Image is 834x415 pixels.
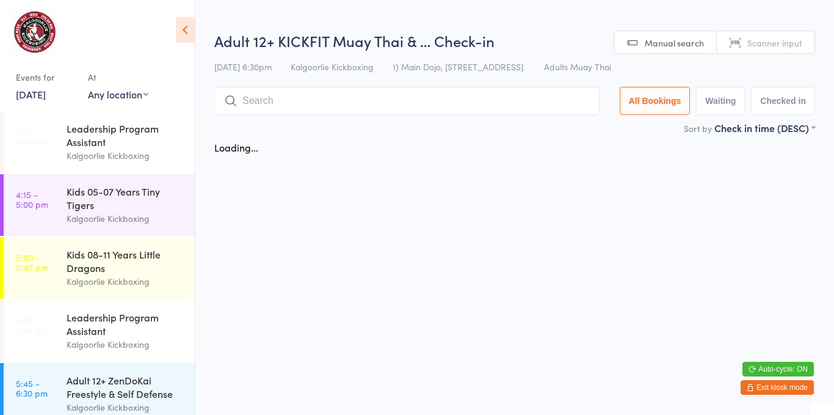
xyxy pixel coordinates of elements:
[16,127,48,146] time: 4:15 - 5:00 pm
[67,373,184,400] div: Adult 12+ ZenDoKai Freestyle & Self Defense
[88,87,148,101] div: Any location
[16,252,48,272] time: 5:00 - 5:45 pm
[214,61,272,73] span: [DATE] 6:30pm
[684,122,712,134] label: Sort by
[67,274,184,288] div: Kalgoorlie Kickboxing
[67,400,184,414] div: Kalgoorlie Kickboxing
[620,87,691,115] button: All Bookings
[67,122,184,149] div: Leadership Program Assistant
[4,111,195,173] a: 4:15 -5:00 pmLeadership Program AssistantKalgoorlie Kickboxing
[714,121,815,134] div: Check in time (DESC)
[4,174,195,236] a: 4:15 -5:00 pmKids 05-07 Years Tiny TigersKalgoorlie Kickboxing
[67,149,184,163] div: Kalgoorlie Kickboxing
[16,87,46,101] a: [DATE]
[16,378,48,398] time: 5:45 - 6:30 pm
[4,237,195,299] a: 5:00 -5:45 pmKids 08-11 Years Little DragonsKalgoorlie Kickboxing
[4,300,195,362] a: 5:00 -5:45 pmLeadership Program AssistantKalgoorlie Kickboxing
[696,87,745,115] button: Waiting
[742,362,814,376] button: Auto-cycle: ON
[214,141,258,154] div: Loading...
[741,380,814,395] button: Exit kiosk mode
[751,87,815,115] button: Checked in
[747,37,802,49] span: Scanner input
[67,310,184,337] div: Leadership Program Assistant
[67,185,184,211] div: Kids 05-07 Years Tiny Tigers
[67,337,184,351] div: Kalgoorlie Kickboxing
[645,37,704,49] span: Manual search
[544,61,611,73] span: Adults Muay Thai
[67,211,184,226] div: Kalgoorlie Kickboxing
[16,189,48,209] time: 4:15 - 5:00 pm
[16,315,48,335] time: 5:00 - 5:45 pm
[214,87,600,115] input: Search
[291,61,374,73] span: Kalgoorlie Kickboxing
[88,67,148,87] div: At
[67,248,184,274] div: Kids 08-11 Years Little Dragons
[214,31,815,51] h2: Adult 12+ KICKFIT Muay Thai & … Check-in
[16,67,76,87] div: Events for
[393,61,525,73] span: 1) Main Dojo, [STREET_ADDRESS].
[12,9,57,55] img: Kalgoorlie Kickboxing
